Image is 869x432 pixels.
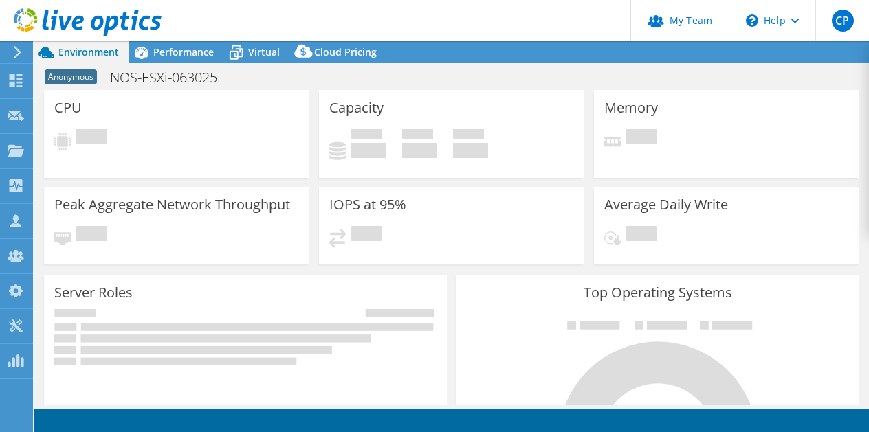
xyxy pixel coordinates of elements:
[351,226,382,245] span: Pending
[329,197,406,212] h3: IOPS at 95%
[402,129,433,143] span: Free
[832,10,854,32] span: CP
[329,100,384,115] h3: Capacity
[467,285,849,300] h3: Top Operating Systems
[58,45,119,58] span: Environment
[54,285,133,300] h3: Server Roles
[104,70,239,85] h1: NOS-ESXi-063025
[402,143,437,158] h4: 0 GiB
[45,69,97,84] span: Anonymous
[626,226,657,245] span: Pending
[314,45,377,58] span: Cloud Pricing
[76,226,107,245] span: Pending
[351,143,386,158] h4: 0 GiB
[453,129,484,143] span: Total
[153,45,214,58] span: Performance
[54,197,290,212] h3: Peak Aggregate Network Throughput
[746,14,758,27] svg: \n
[604,197,728,212] h3: Average Daily Write
[54,100,82,115] h3: CPU
[626,129,657,148] span: Pending
[604,100,658,115] h3: Memory
[351,129,382,143] span: Used
[248,45,280,58] span: Virtual
[453,143,488,158] h4: 0 GiB
[76,129,107,148] span: Pending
